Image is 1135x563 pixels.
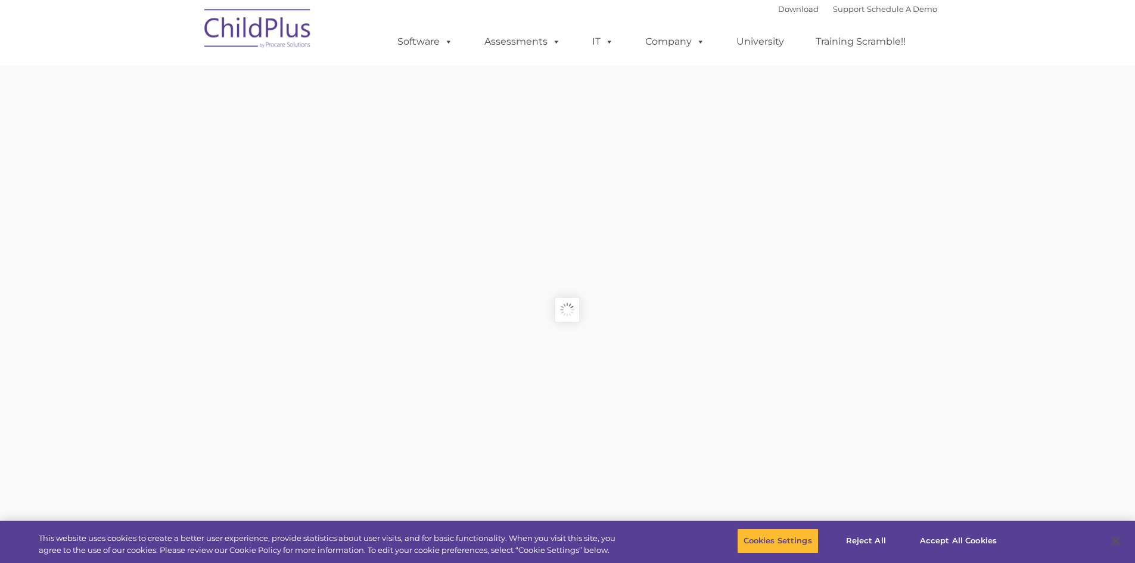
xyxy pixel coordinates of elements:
button: Reject All [829,528,903,553]
a: Software [385,30,465,54]
a: Schedule A Demo [867,4,937,14]
a: Download [778,4,819,14]
button: Cookies Settings [737,528,819,553]
button: Accept All Cookies [913,528,1003,553]
a: Company [633,30,717,54]
font: | [778,4,937,14]
a: Assessments [472,30,573,54]
a: University [724,30,796,54]
a: Training Scramble!! [804,30,918,54]
button: Close [1103,528,1129,554]
a: IT [580,30,626,54]
a: Support [833,4,865,14]
img: ChildPlus by Procare Solutions [198,1,318,60]
div: This website uses cookies to create a better user experience, provide statistics about user visit... [39,533,624,556]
